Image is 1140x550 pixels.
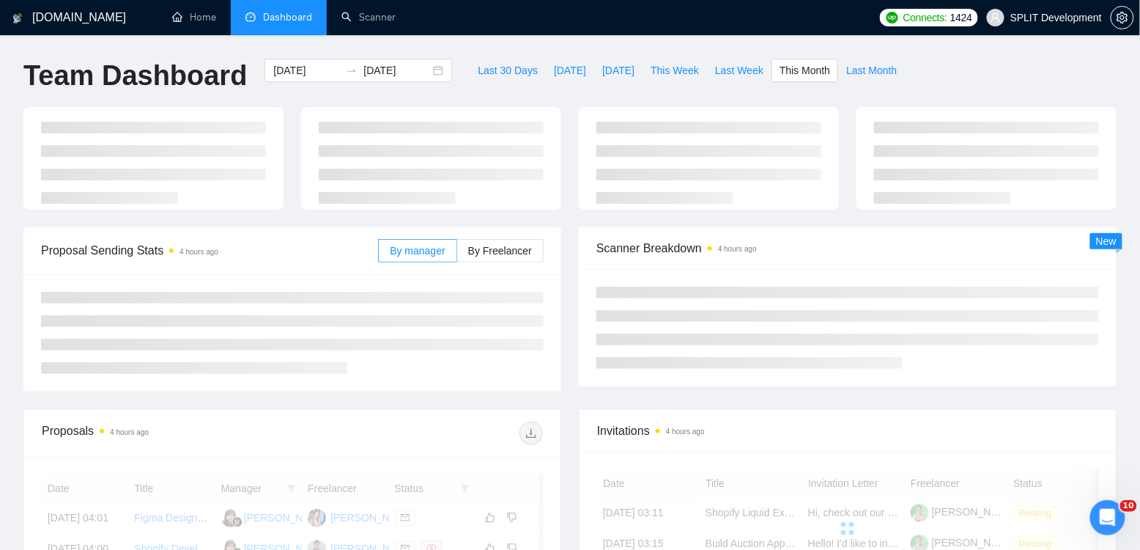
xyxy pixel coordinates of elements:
[596,239,1099,257] span: Scanner Breakdown
[838,59,905,82] button: Last Month
[390,245,445,257] span: By manager
[602,62,634,78] span: [DATE]
[887,12,898,23] img: upwork-logo.png
[263,11,312,23] span: Dashboard
[594,59,643,82] button: [DATE]
[346,65,358,76] span: swap-right
[666,428,705,436] time: 4 hours ago
[903,10,947,26] span: Connects:
[707,59,771,82] button: Last Week
[470,59,546,82] button: Last 30 Days
[23,59,247,93] h1: Team Dashboard
[546,59,594,82] button: [DATE]
[1111,6,1134,29] button: setting
[245,12,256,22] span: dashboard
[478,62,538,78] span: Last 30 Days
[42,422,292,445] div: Proposals
[179,248,218,256] time: 4 hours ago
[1120,500,1137,512] span: 10
[771,59,838,82] button: This Month
[643,59,707,82] button: This Week
[597,422,1098,440] span: Invitations
[273,62,340,78] input: Start date
[346,65,358,76] span: to
[718,245,757,253] time: 4 hours ago
[991,12,1001,23] span: user
[172,11,216,23] a: homeHome
[554,62,586,78] span: [DATE]
[1090,500,1125,535] iframe: Intercom live chat
[651,62,699,78] span: This Week
[846,62,897,78] span: Last Month
[41,241,378,260] span: Proposal Sending Stats
[12,7,23,30] img: logo
[1111,12,1133,23] span: setting
[715,62,763,78] span: Last Week
[363,62,430,78] input: End date
[780,62,830,78] span: This Month
[110,428,149,436] time: 4 hours ago
[468,245,532,257] span: By Freelancer
[1111,12,1134,23] a: setting
[341,11,396,23] a: searchScanner
[1096,235,1117,247] span: New
[950,10,972,26] span: 1424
